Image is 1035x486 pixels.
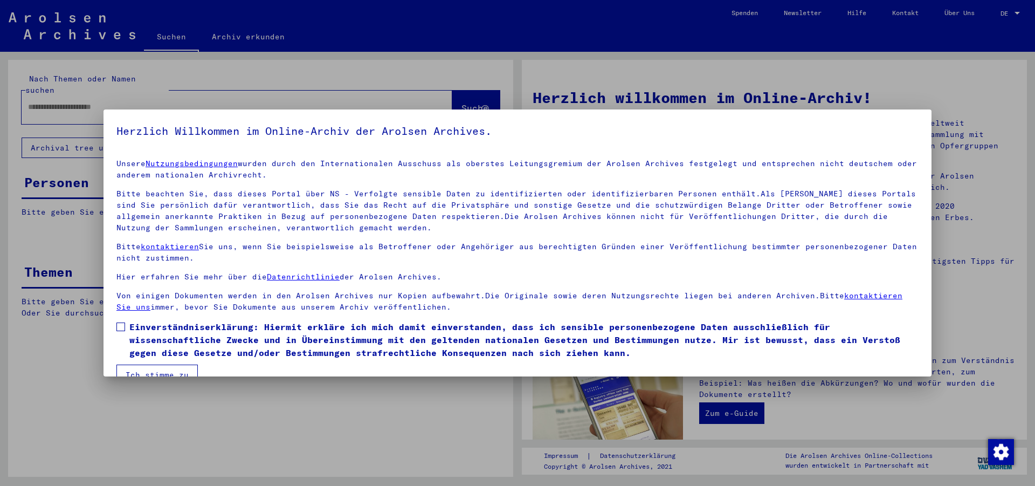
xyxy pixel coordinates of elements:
button: Ich stimme zu [116,365,198,385]
h5: Herzlich Willkommen im Online-Archiv der Arolsen Archives. [116,122,919,140]
a: kontaktieren Sie uns [116,291,902,312]
p: Von einigen Dokumenten werden in den Arolsen Archives nur Kopien aufbewahrt.Die Originale sowie d... [116,290,919,313]
a: Nutzungsbedingungen [146,159,238,168]
img: Zustimmung ändern [988,439,1014,465]
p: Bitte beachten Sie, dass dieses Portal über NS - Verfolgte sensible Daten zu identifizierten oder... [116,188,919,234]
p: Unsere wurden durch den Internationalen Ausschuss als oberstes Leitungsgremium der Arolsen Archiv... [116,158,919,181]
a: Datenrichtlinie [267,272,340,282]
span: Einverständniserklärung: Hiermit erkläre ich mich damit einverstanden, dass ich sensible personen... [129,320,919,359]
p: Bitte Sie uns, wenn Sie beispielsweise als Betroffener oder Angehöriger aus berechtigten Gründen ... [116,241,919,264]
a: kontaktieren [141,242,199,251]
p: Hier erfahren Sie mehr über die der Arolsen Archives. [116,271,919,283]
